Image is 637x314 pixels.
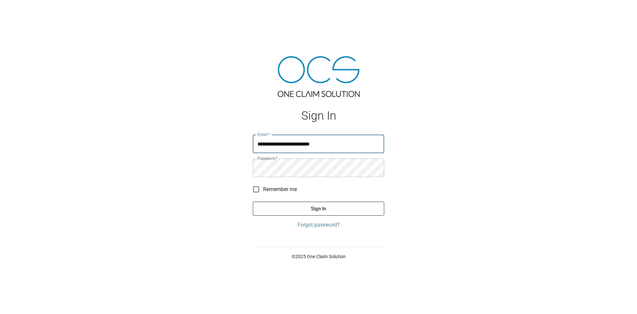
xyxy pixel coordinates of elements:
a: Forgot password? [253,221,384,229]
p: © 2025 One Claim Solution [253,253,384,260]
img: ocs-logo-tra.png [278,56,360,97]
button: Sign In [253,202,384,216]
label: Email [257,132,270,137]
span: Remember me [263,185,297,193]
h1: Sign In [253,109,384,123]
label: Password [257,156,277,161]
img: ocs-logo-white-transparent.png [8,4,35,17]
